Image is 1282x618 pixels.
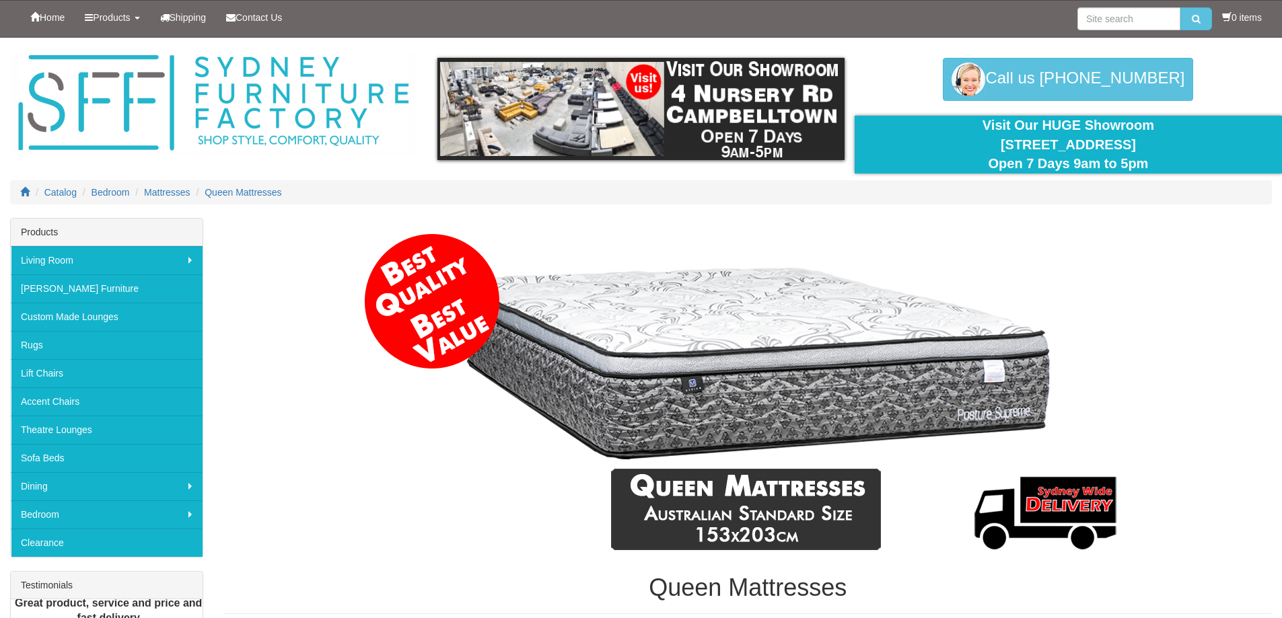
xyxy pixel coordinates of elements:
[1222,11,1262,24] li: 0 items
[11,331,203,359] a: Rugs
[223,574,1272,601] h1: Queen Mattresses
[11,572,203,599] div: Testimonials
[92,187,130,198] a: Bedroom
[150,1,217,34] a: Shipping
[11,303,203,331] a: Custom Made Lounges
[75,1,149,34] a: Products
[11,529,203,557] a: Clearance
[11,359,203,387] a: Lift Chairs
[40,12,65,23] span: Home
[359,225,1136,561] img: Queen Mattresses
[44,187,77,198] a: Catalog
[11,219,203,246] div: Products
[11,472,203,500] a: Dining
[11,500,203,529] a: Bedroom
[236,12,282,23] span: Contact Us
[865,116,1272,173] div: Visit Our HUGE Showroom [STREET_ADDRESS] Open 7 Days 9am to 5pm
[11,444,203,472] a: Sofa Beds
[11,274,203,303] a: [PERSON_NAME] Furniture
[170,12,207,23] span: Shipping
[144,187,190,198] a: Mattresses
[93,12,130,23] span: Products
[11,416,203,444] a: Theatre Lounges
[20,1,75,34] a: Home
[11,51,415,155] img: Sydney Furniture Factory
[216,1,292,34] a: Contact Us
[205,187,281,198] a: Queen Mattresses
[11,387,203,416] a: Accent Chairs
[437,58,845,160] img: showroom.gif
[11,246,203,274] a: Living Room
[1077,7,1180,30] input: Site search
